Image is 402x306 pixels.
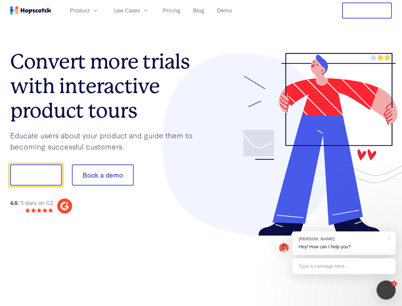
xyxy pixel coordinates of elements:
a: Pricing [160,5,183,16]
a: Home [10,6,51,14]
img: Mark Spera [279,243,289,253]
div: Type a message here... [292,258,396,274]
button: Product [66,5,102,16]
div: / 5 stars on G2 [10,199,53,207]
a: Blog [191,5,207,16]
button: Free Trial [342,3,392,18]
p: Hey! How can I help you? [299,244,389,250]
h1: Convert more trials with interactive product tours [10,49,201,123]
button: Show me! [10,164,62,186]
div: [PERSON_NAME] [299,236,383,242]
a: Demo [215,5,235,16]
button: Use Cases [110,5,153,16]
strong: 4.8 [10,199,17,206]
p: Educate users about your product and guide them to becoming successful customers. [10,130,201,152]
span: Product [70,6,90,14]
div: 1 [391,281,397,286]
button: Book a demo [72,164,134,186]
span: Use Cases [114,6,140,14]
